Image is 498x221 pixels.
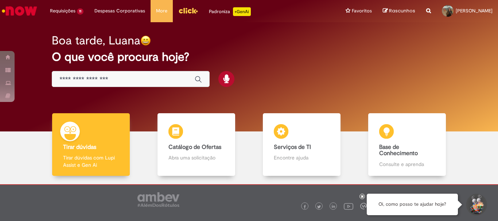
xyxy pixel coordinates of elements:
[389,7,415,14] span: Rascunhos
[354,113,460,176] a: Base de Conhecimento Consulte e aprenda
[52,34,140,47] h2: Boa tarde, Luana
[209,7,251,16] div: Padroniza
[367,194,458,215] div: Oi, como posso te ajudar hoje?
[52,51,446,63] h2: O que você procura hoje?
[63,143,96,151] b: Tirar dúvidas
[178,5,198,16] img: click_logo_yellow_360x200.png
[352,7,372,15] span: Favoritos
[1,4,38,18] img: ServiceNow
[168,143,221,151] b: Catálogo de Ofertas
[379,161,435,168] p: Consulte e aprenda
[456,8,493,14] span: [PERSON_NAME]
[317,205,321,209] img: logo_footer_twitter.png
[379,143,418,157] b: Base de Conhecimento
[383,8,415,15] a: Rascunhos
[94,7,145,15] span: Despesas Corporativas
[137,192,179,207] img: logo_footer_ambev_rotulo_gray.png
[465,194,487,216] button: Iniciar Conversa de Suporte
[144,113,249,176] a: Catálogo de Ofertas Abra uma solicitação
[140,35,151,46] img: happy-face.png
[303,205,307,209] img: logo_footer_facebook.png
[249,113,354,176] a: Serviços de TI Encontre ajuda
[77,8,83,15] span: 11
[38,113,144,176] a: Tirar dúvidas Tirar dúvidas com Lupi Assist e Gen Ai
[360,203,367,209] img: logo_footer_workplace.png
[63,154,118,169] p: Tirar dúvidas com Lupi Assist e Gen Ai
[156,7,167,15] span: More
[274,143,311,151] b: Serviços de TI
[332,205,335,209] img: logo_footer_linkedin.png
[50,7,75,15] span: Requisições
[274,154,329,161] p: Encontre ajuda
[233,7,251,16] p: +GenAi
[344,201,353,211] img: logo_footer_youtube.png
[168,154,224,161] p: Abra uma solicitação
